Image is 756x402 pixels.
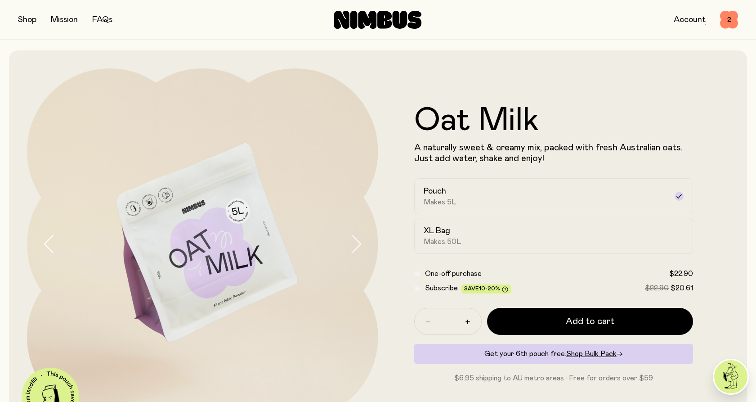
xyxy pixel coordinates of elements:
[424,237,461,246] span: Makes 50L
[424,186,446,197] h2: Pouch
[425,270,482,277] span: One-off purchase
[424,198,456,207] span: Makes 5L
[645,285,669,292] span: $22.90
[669,270,693,277] span: $22.90
[674,16,706,24] a: Account
[424,226,450,236] h2: XL Bag
[92,16,112,24] a: FAQs
[714,360,747,393] img: agent
[464,286,508,293] span: Save
[414,344,693,364] div: Get your 6th pouch free.
[414,142,693,164] p: A naturally sweet & creamy mix, packed with fresh Australian oats. Just add water, shake and enjoy!
[566,350,623,357] a: Shop Bulk Pack→
[720,11,738,29] button: 2
[425,285,458,292] span: Subscribe
[566,350,617,357] span: Shop Bulk Pack
[479,286,500,291] span: 10-20%
[487,308,693,335] button: Add to cart
[414,373,693,384] p: $6.95 shipping to AU metro areas · Free for orders over $59
[566,315,614,328] span: Add to cart
[671,285,693,292] span: $20.61
[414,104,693,137] h1: Oat Milk
[51,16,78,24] a: Mission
